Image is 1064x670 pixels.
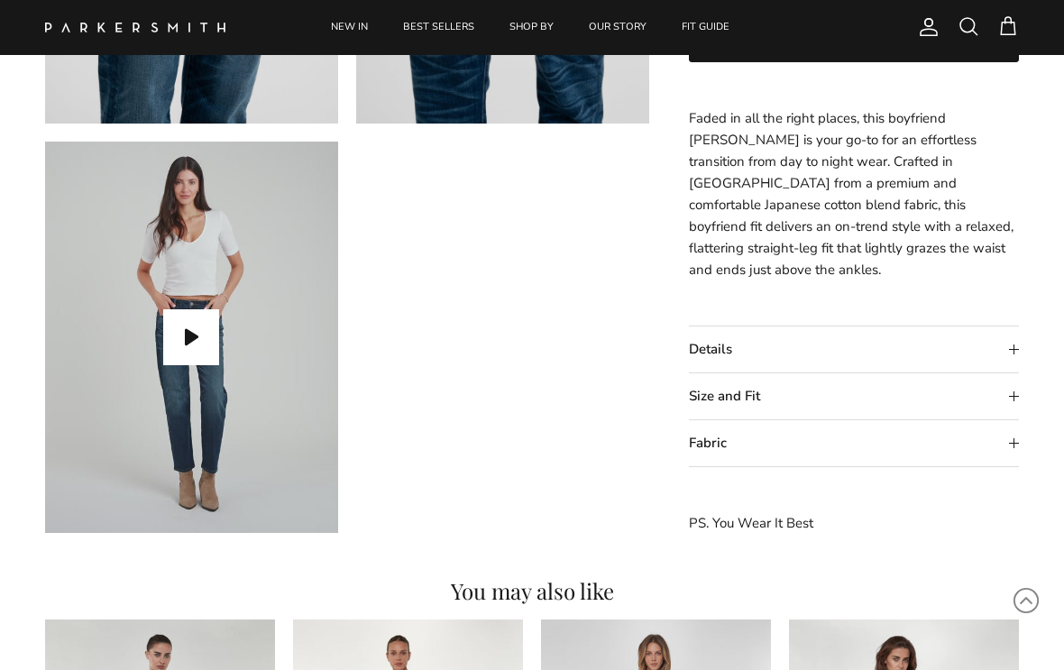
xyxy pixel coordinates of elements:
[163,309,219,365] button: Play video
[45,23,225,32] img: Parker Smith
[689,327,1019,373] summary: Details
[689,513,1019,535] p: PS. You Wear It Best
[689,421,1019,467] summary: Fabric
[689,374,1019,420] summary: Size and Fit
[1013,587,1040,614] svg: Scroll to Top
[689,110,1014,280] span: Faded in all the right places, this boyfriend [PERSON_NAME] is your go-to for an effortless trans...
[45,580,1019,601] h4: You may also like
[911,16,940,38] a: Account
